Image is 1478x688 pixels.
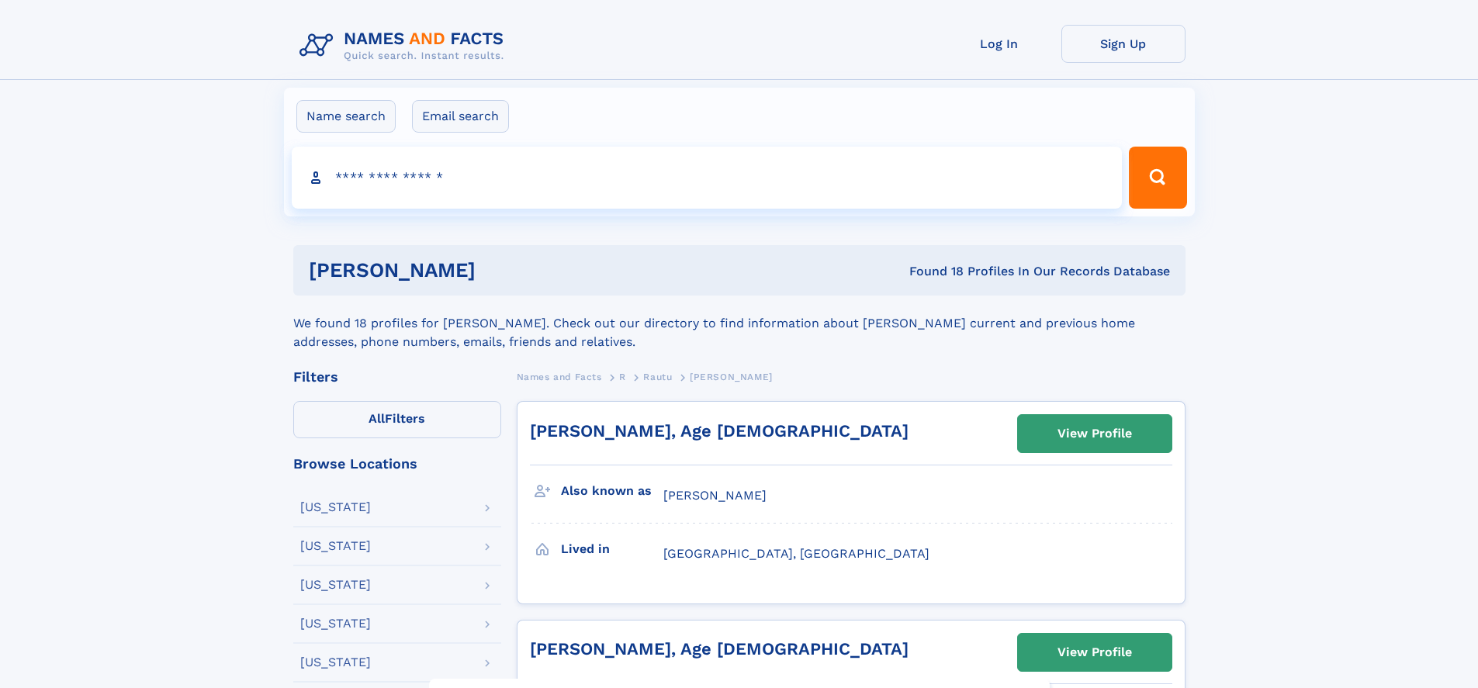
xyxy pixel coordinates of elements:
[300,501,371,513] div: [US_STATE]
[1018,634,1172,671] a: View Profile
[296,100,396,133] label: Name search
[643,372,672,382] span: Rautu
[369,411,385,426] span: All
[1018,415,1172,452] a: View Profile
[292,147,1123,209] input: search input
[937,25,1061,63] a: Log In
[561,536,663,562] h3: Lived in
[619,367,626,386] a: R
[530,639,909,659] a: [PERSON_NAME], Age [DEMOGRAPHIC_DATA]
[561,478,663,504] h3: Also known as
[412,100,509,133] label: Email search
[530,421,909,441] a: [PERSON_NAME], Age [DEMOGRAPHIC_DATA]
[1057,634,1132,670] div: View Profile
[663,546,929,561] span: [GEOGRAPHIC_DATA], [GEOGRAPHIC_DATA]
[309,261,693,280] h1: [PERSON_NAME]
[300,617,371,630] div: [US_STATE]
[293,296,1186,351] div: We found 18 profiles for [PERSON_NAME]. Check out our directory to find information about [PERSON...
[300,656,371,669] div: [US_STATE]
[293,370,501,384] div: Filters
[643,367,672,386] a: Rautu
[619,372,626,382] span: R
[517,367,602,386] a: Names and Facts
[1129,147,1186,209] button: Search Button
[690,372,773,382] span: [PERSON_NAME]
[1061,25,1186,63] a: Sign Up
[300,540,371,552] div: [US_STATE]
[293,401,501,438] label: Filters
[293,457,501,471] div: Browse Locations
[692,263,1170,280] div: Found 18 Profiles In Our Records Database
[300,579,371,591] div: [US_STATE]
[663,488,767,503] span: [PERSON_NAME]
[293,25,517,67] img: Logo Names and Facts
[1057,416,1132,451] div: View Profile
